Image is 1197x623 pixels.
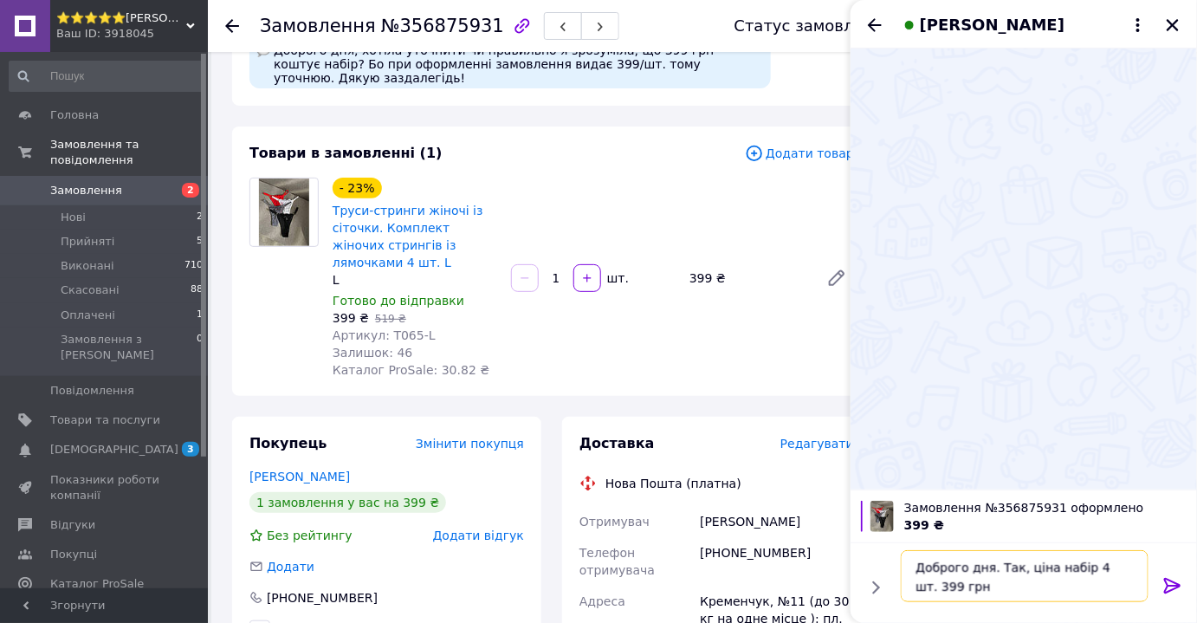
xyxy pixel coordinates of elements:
span: Доставка [579,435,655,451]
span: Повідомлення [50,383,134,399]
div: Доброго дня, хотіла уточнити чи правильно я зрозуміла, що 399 грн коштує набір? Бо при оформленні... [249,40,771,88]
span: Скасовані [61,282,120,298]
input: Пошук [9,61,204,92]
span: 2 [197,210,203,225]
img: Труси-стринги жіночі із сіточки. Комплект жіночих стрингів із лямочками 4 шт. L [259,178,310,246]
span: 399 ₴ [904,518,944,532]
button: Назад [864,15,885,36]
span: Каталог ProSale: 30.82 ₴ [333,363,489,377]
span: Додати [267,560,314,574]
div: Статус замовлення [734,17,894,35]
span: Залишок: 46 [333,346,412,360]
div: шт. [603,269,631,287]
div: Повернутися назад [225,17,239,35]
span: Покупці [50,547,97,562]
div: - 23% [333,178,382,198]
span: 0 [197,332,203,363]
span: 5 [197,234,203,250]
span: 2 [182,183,199,198]
button: Закрити [1162,15,1183,36]
span: Відгуки [50,517,95,533]
span: Виконані [61,258,114,274]
span: Оплачені [61,308,115,323]
button: [PERSON_NAME] [899,14,1148,36]
span: Головна [50,107,99,123]
button: Показати кнопки [864,576,887,599]
img: 6045094284_w100_h100_trusy-stringi-zhenskie-iz.jpg [870,501,894,532]
a: [PERSON_NAME] [249,470,350,483]
span: Прийняті [61,234,114,250]
div: [PHONE_NUMBER] [265,589,379,607]
span: Артикул: Т065-L [333,328,436,342]
a: Редагувати [819,261,854,295]
textarea: Доброго дня. Так, ціна набір 4 шт. 399 грн [901,550,1148,602]
span: №356875931 [381,16,504,36]
span: 1 [197,308,203,323]
span: Покупець [249,435,327,451]
span: Каталог ProSale [50,576,144,592]
div: Ваш ID: 3918045 [56,26,208,42]
div: 1 замовлення у вас на 399 ₴ [249,492,446,513]
div: Нова Пошта (платна) [601,475,746,492]
span: Нові [61,210,86,225]
span: Замовлення та повідомлення [50,137,208,168]
span: [PERSON_NAME] [920,14,1064,36]
span: Товари та послуги [50,412,160,428]
span: Без рейтингу [267,529,353,542]
span: Адреса [579,594,625,608]
span: Отримувач [579,515,650,529]
div: [PERSON_NAME] [696,506,857,537]
span: 399 ₴ [333,311,369,325]
span: [DEMOGRAPHIC_DATA] [50,442,178,458]
span: ⭐⭐⭐⭐⭐Angel's touch Територія затишку та комфорту [56,10,186,26]
span: 710 [184,258,203,274]
span: Товари в замовленні (1) [249,145,443,161]
span: 519 ₴ [375,313,406,325]
span: Змінити покупця [416,437,524,451]
div: 399 ₴ [683,266,812,290]
span: Готово до відправки [333,294,464,308]
div: [PHONE_NUMBER] [696,537,857,586]
span: Редагувати [780,437,854,451]
div: L [333,271,497,289]
span: Додати товар [745,144,854,163]
span: Замовлення №356875931 оформлено [904,499,1187,516]
span: Показники роботи компанії [50,472,160,503]
a: Труси-стринги жіночі із сіточки. Комплект жіночих стрингів із лямочками 4 шт. L [333,204,483,269]
span: Замовлення [50,183,122,198]
span: Замовлення з [PERSON_NAME] [61,332,197,363]
span: 3 [182,442,199,457]
span: Додати відгук [433,529,524,542]
span: Замовлення [260,16,376,36]
span: 88 [191,282,203,298]
span: Телефон отримувача [579,546,655,577]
